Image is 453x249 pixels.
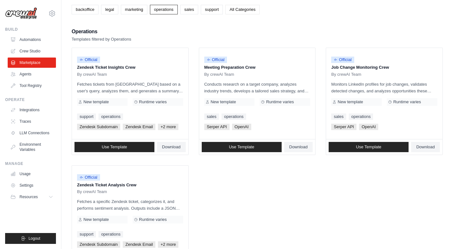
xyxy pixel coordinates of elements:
[229,144,254,150] span: Use Template
[331,81,437,94] p: Monitors LinkedIn profiles for job changes, validates detected changes, and analyzes opportunitie...
[331,124,356,130] span: Serper API
[331,72,361,77] span: By crewAI Team
[83,217,109,222] span: New template
[98,231,123,237] a: operations
[411,142,440,152] a: Download
[266,99,294,105] span: Runtime varies
[8,35,56,45] a: Automations
[102,144,127,150] span: Use Template
[211,99,236,105] span: New template
[359,124,378,130] span: OpenAI
[8,180,56,191] a: Settings
[204,124,230,130] span: Serper API
[5,7,37,19] img: Logo
[204,81,310,94] p: Conducts research on a target company, analyzes industry trends, develops a tailored sales strate...
[77,124,120,130] span: Zendesk Subdomain
[331,57,354,63] span: Official
[72,5,98,14] a: backoffice
[331,113,346,120] a: sales
[77,241,120,248] span: Zendesk Subdomain
[77,57,100,63] span: Official
[77,81,183,94] p: Fetches tickets from [GEOGRAPHIC_DATA] based on a user's query, analyzes them, and generates a su...
[20,194,38,199] span: Resources
[121,5,147,14] a: marketing
[204,113,219,120] a: sales
[204,72,234,77] span: By crewAI Team
[5,27,56,32] div: Build
[416,144,435,150] span: Download
[77,64,183,71] p: Zendesk Ticket Insights Crew
[98,113,123,120] a: operations
[72,36,131,43] p: Templates filtered by Operations
[77,231,96,237] a: support
[8,69,56,79] a: Agents
[8,139,56,155] a: Environment Variables
[331,64,437,71] p: Job Change Monitoring Crew
[204,57,227,63] span: Official
[77,174,100,181] span: Official
[232,124,251,130] span: OpenAI
[204,64,310,71] p: Meeting Preparation Crew
[8,81,56,91] a: Tool Registry
[158,124,178,130] span: +2 more
[225,5,260,14] a: All Categories
[5,161,56,166] div: Manage
[158,241,178,248] span: +2 more
[180,5,198,14] a: sales
[356,144,381,150] span: Use Template
[284,142,313,152] a: Download
[8,192,56,202] button: Resources
[201,5,223,14] a: support
[289,144,308,150] span: Download
[393,99,421,105] span: Runtime varies
[77,198,183,212] p: Fetches a specific Zendesk ticket, categorizes it, and performs sentiment analysis. Outputs inclu...
[123,124,155,130] span: Zendesk Email
[8,105,56,115] a: Integrations
[222,113,246,120] a: operations
[72,27,131,36] h2: Operations
[77,182,183,188] p: Zendesk Ticket Analysis Crew
[139,99,167,105] span: Runtime varies
[8,58,56,68] a: Marketplace
[77,113,96,120] a: support
[8,46,56,56] a: Crew Studio
[5,233,56,244] button: Logout
[329,142,409,152] a: Use Template
[123,241,155,248] span: Zendesk Email
[5,97,56,102] div: Operate
[349,113,373,120] a: operations
[150,5,178,14] a: operations
[77,72,107,77] span: By crewAI Team
[74,142,154,152] a: Use Template
[8,116,56,127] a: Traces
[8,169,56,179] a: Usage
[202,142,282,152] a: Use Template
[157,142,186,152] a: Download
[139,217,167,222] span: Runtime varies
[101,5,118,14] a: legal
[83,99,109,105] span: New template
[338,99,363,105] span: New template
[162,144,181,150] span: Download
[77,189,107,194] span: By crewAI Team
[28,236,40,241] span: Logout
[8,128,56,138] a: LLM Connections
